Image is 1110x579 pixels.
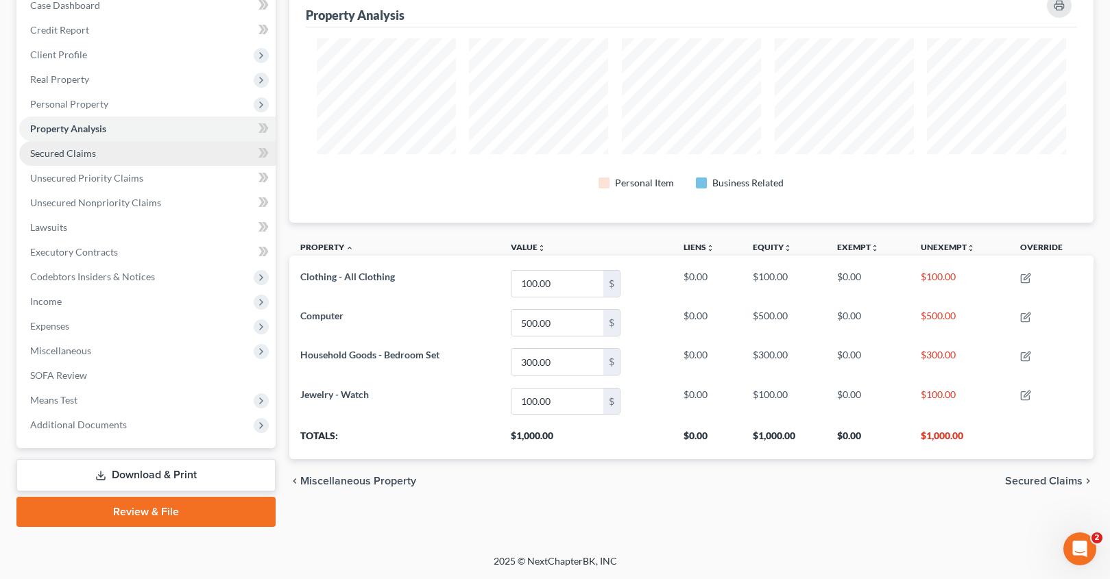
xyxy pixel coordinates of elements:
[289,421,500,459] th: Totals:
[910,421,1009,459] th: $1,000.00
[30,369,87,381] span: SOFA Review
[19,190,276,215] a: Unsecured Nonpriority Claims
[706,244,714,252] i: unfold_more
[910,382,1009,421] td: $100.00
[30,419,127,430] span: Additional Documents
[30,49,87,60] span: Client Profile
[910,343,1009,382] td: $300.00
[289,476,416,486] button: chevron_left Miscellaneous Property
[712,176,784,190] div: Business Related
[500,421,672,459] th: $1,000.00
[742,382,826,421] td: $100.00
[30,24,89,36] span: Credit Report
[753,242,792,252] a: Equityunfold_more
[603,389,620,415] div: $
[742,304,826,343] td: $500.00
[300,310,343,321] span: Computer
[1083,476,1094,486] i: chevron_right
[673,264,742,303] td: $0.00
[511,310,603,336] input: 0.00
[826,304,910,343] td: $0.00
[300,349,439,360] span: Household Goods - Bedroom Set
[30,295,62,307] span: Income
[289,476,300,486] i: chevron_left
[921,242,975,252] a: Unexemptunfold_more
[306,7,405,23] div: Property Analysis
[30,394,77,406] span: Means Test
[826,421,910,459] th: $0.00
[1091,532,1102,543] span: 2
[967,244,975,252] i: unfold_more
[511,349,603,375] input: 0.00
[742,264,826,303] td: $100.00
[19,166,276,190] a: Unsecured Priority Claims
[30,123,106,134] span: Property Analysis
[30,221,67,233] span: Lawsuits
[30,98,108,110] span: Personal Property
[784,244,792,252] i: unfold_more
[910,264,1009,303] td: $100.00
[300,242,354,252] a: Property expand_less
[165,554,946,579] div: 2025 © NextChapterBK, INC
[910,304,1009,343] td: $500.00
[1063,532,1096,565] iframe: Intercom live chat
[511,389,603,415] input: 0.00
[538,244,546,252] i: unfold_more
[30,246,118,258] span: Executory Contracts
[871,244,879,252] i: unfold_more
[673,382,742,421] td: $0.00
[300,476,416,486] span: Miscellaneous Property
[603,271,620,297] div: $
[742,343,826,382] td: $300.00
[684,242,714,252] a: Liensunfold_more
[826,382,910,421] td: $0.00
[837,242,879,252] a: Exemptunfold_more
[19,141,276,166] a: Secured Claims
[826,264,910,303] td: $0.00
[30,172,143,184] span: Unsecured Priority Claims
[1009,234,1094,264] th: Override
[603,349,620,375] div: $
[30,320,69,332] span: Expenses
[742,421,826,459] th: $1,000.00
[300,271,395,282] span: Clothing - All Clothing
[615,176,674,190] div: Personal Item
[16,497,276,527] a: Review & File
[30,271,155,282] span: Codebtors Insiders & Notices
[30,73,89,85] span: Real Property
[511,271,603,297] input: 0.00
[30,197,161,208] span: Unsecured Nonpriority Claims
[16,459,276,491] a: Download & Print
[19,18,276,42] a: Credit Report
[673,343,742,382] td: $0.00
[1005,476,1083,486] span: Secured Claims
[30,345,91,356] span: Miscellaneous
[1005,476,1094,486] button: Secured Claims chevron_right
[19,240,276,264] a: Executory Contracts
[19,363,276,388] a: SOFA Review
[673,304,742,343] td: $0.00
[19,215,276,240] a: Lawsuits
[346,244,354,252] i: expand_less
[511,242,546,252] a: Valueunfold_more
[826,343,910,382] td: $0.00
[19,116,276,141] a: Property Analysis
[673,421,742,459] th: $0.00
[603,310,620,336] div: $
[30,147,96,159] span: Secured Claims
[300,389,369,400] span: Jewelry - Watch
